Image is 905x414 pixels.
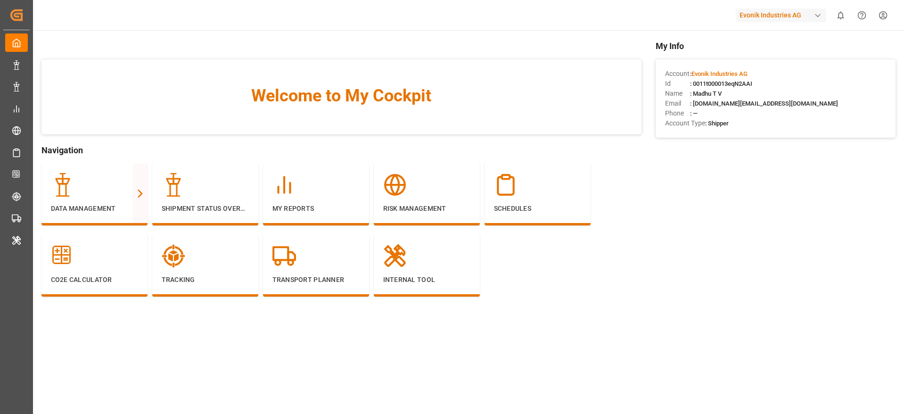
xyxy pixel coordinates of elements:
[691,70,748,77] span: Evonik Industries AG
[162,275,249,285] p: Tracking
[51,204,138,214] p: Data Management
[272,275,360,285] p: Transport Planner
[736,8,826,22] div: Evonik Industries AG
[656,40,896,52] span: My Info
[665,69,690,79] span: Account
[41,144,642,157] span: Navigation
[690,90,722,97] span: : Madhu T V
[383,275,470,285] p: Internal Tool
[494,204,581,214] p: Schedules
[162,204,249,214] p: Shipment Status Overview
[665,89,690,99] span: Name
[272,204,360,214] p: My Reports
[665,79,690,89] span: Id
[60,83,623,108] span: Welcome to My Cockpit
[851,5,872,26] button: Help Center
[665,108,690,118] span: Phone
[690,100,838,107] span: : [DOMAIN_NAME][EMAIL_ADDRESS][DOMAIN_NAME]
[690,110,698,117] span: : —
[690,80,752,87] span: : 0011t000013eqN2AAI
[690,70,748,77] span: :
[665,99,690,108] span: Email
[830,5,851,26] button: show 0 new notifications
[665,118,705,128] span: Account Type
[705,120,729,127] span: : Shipper
[736,6,830,24] button: Evonik Industries AG
[383,204,470,214] p: Risk Management
[51,275,138,285] p: CO2e Calculator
